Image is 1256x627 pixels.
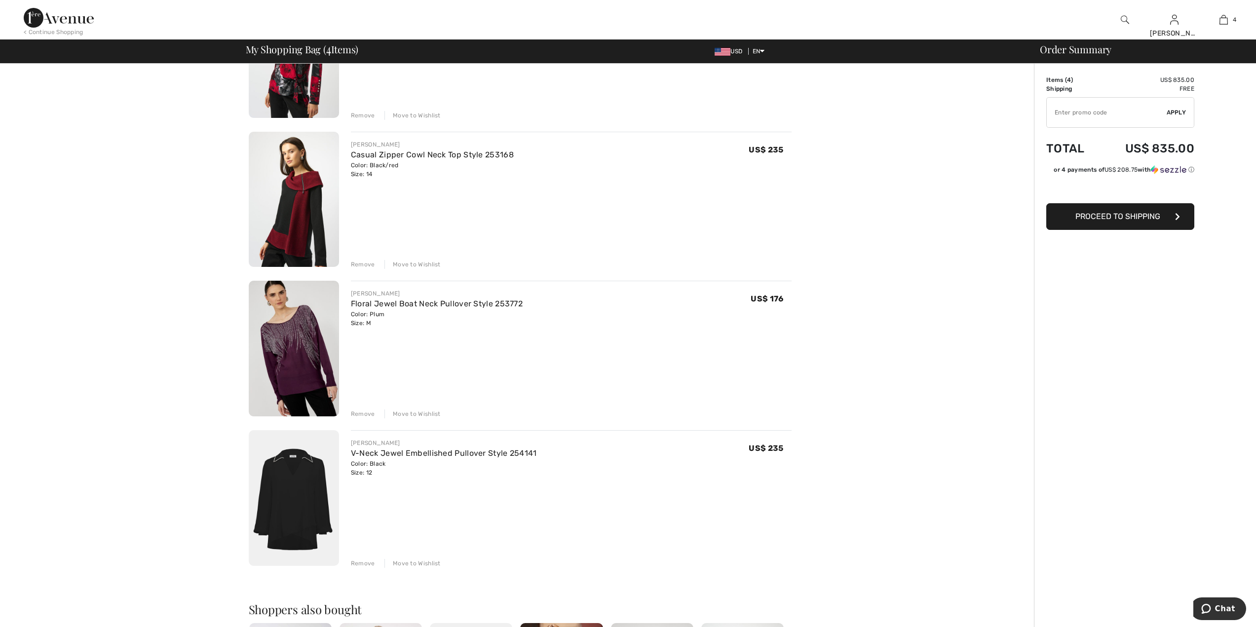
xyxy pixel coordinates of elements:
div: Remove [351,409,375,418]
button: Proceed to Shipping [1046,203,1194,230]
a: Sign In [1170,15,1179,24]
a: Floral Jewel Boat Neck Pullover Style 253772 [351,299,523,308]
img: US Dollar [715,48,730,56]
span: 4 [1067,76,1071,83]
img: Sezzle [1151,165,1186,174]
img: Casual Zipper Cowl Neck Top Style 253168 [249,132,339,267]
img: 1ère Avenue [24,8,94,28]
td: Total [1046,132,1099,165]
td: US$ 835.00 [1099,132,1194,165]
img: My Info [1170,14,1179,26]
div: or 4 payments ofUS$ 208.75withSezzle Click to learn more about Sezzle [1046,165,1194,178]
img: search the website [1121,14,1129,26]
img: My Bag [1219,14,1228,26]
span: US$ 176 [751,294,783,303]
img: Floral Jewel Boat Neck Pullover Style 253772 [249,281,339,416]
a: V-Neck Jewel Embellished Pullover Style 254141 [351,448,537,458]
iframe: PayPal-paypal [1046,178,1194,200]
div: Move to Wishlist [384,111,441,120]
div: Remove [351,111,375,120]
span: Apply [1167,108,1186,117]
div: Remove [351,559,375,568]
div: Color: Black/red Size: 14 [351,161,514,179]
span: USD [715,48,746,55]
span: EN [753,48,765,55]
span: 4 [326,42,331,55]
div: Move to Wishlist [384,409,441,418]
span: US$ 208.75 [1104,166,1138,173]
div: Order Summary [1028,44,1250,54]
span: US$ 235 [749,145,783,154]
div: [PERSON_NAME] [351,289,523,298]
div: Move to Wishlist [384,559,441,568]
div: < Continue Shopping [24,28,83,37]
iframe: Opens a widget where you can chat to one of our agents [1193,597,1246,622]
span: 4 [1233,15,1236,24]
span: My Shopping Bag ( Items) [246,44,359,54]
div: Move to Wishlist [384,260,441,269]
h2: Shoppers also bought [249,603,792,615]
span: US$ 235 [749,443,783,453]
a: 4 [1199,14,1248,26]
input: Promo code [1047,98,1167,127]
td: Items ( ) [1046,75,1099,84]
div: [PERSON_NAME] [351,140,514,149]
td: US$ 835.00 [1099,75,1194,84]
div: Color: Plum Size: M [351,310,523,328]
span: Proceed to Shipping [1075,212,1160,221]
img: V-Neck Jewel Embellished Pullover Style 254141 [249,430,339,566]
div: [PERSON_NAME] [351,439,537,447]
td: Shipping [1046,84,1099,93]
td: Free [1099,84,1194,93]
div: [PERSON_NAME] [1150,28,1198,38]
div: Color: Black Size: 12 [351,459,537,477]
div: or 4 payments of with [1054,165,1194,174]
div: Remove [351,260,375,269]
a: Casual Zipper Cowl Neck Top Style 253168 [351,150,514,159]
